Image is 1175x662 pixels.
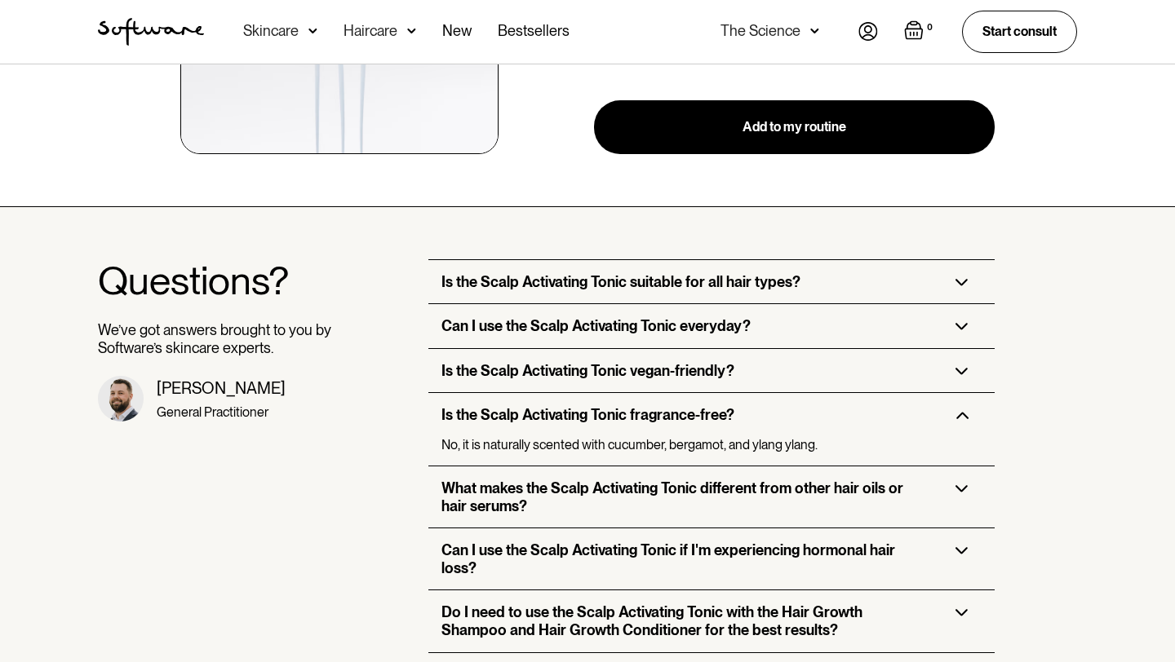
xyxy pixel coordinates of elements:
div: Skincare [243,23,299,39]
a: Open empty cart [904,20,936,43]
img: arrow down [407,23,416,39]
a: Start consult [962,11,1077,52]
h3: Can I use the Scalp Activating Tonic if I'm experiencing hormonal hair loss? [441,541,929,576]
h2: Questions? [98,259,333,302]
a: home [98,18,204,46]
img: Software Logo [98,18,204,46]
div: The Science [721,23,800,39]
div: General Practitioner [157,404,286,420]
h3: Do I need to use the Scalp Activating Tonic with the Hair Growth Shampoo and Hair Growth Conditio... [441,603,929,638]
p: We’ve got answers brought to you by Software’s skincare experts. [98,321,333,356]
h3: What makes the Scalp Activating Tonic different from other hair oils or hair serums? [441,479,929,514]
img: Dr, Matt headshot [98,376,144,421]
h3: Can I use the Scalp Activating Tonic everyday? [441,317,751,335]
img: arrow down [308,23,317,39]
h3: Is the Scalp Activating Tonic suitable for all hair types? [441,273,800,291]
a: Add to my routine [594,100,995,154]
img: arrow down [810,23,819,39]
div: 0 [924,20,936,35]
h3: Is the Scalp Activating Tonic vegan-friendly? [441,362,734,380]
h3: Is the Scalp Activating Tonic fragrance-free? [441,406,734,424]
div: [PERSON_NAME] [157,378,286,398]
div: Haircare [344,23,397,39]
p: No, it is naturally scented with cucumber, bergamot, and ylang ylang. [441,437,818,452]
